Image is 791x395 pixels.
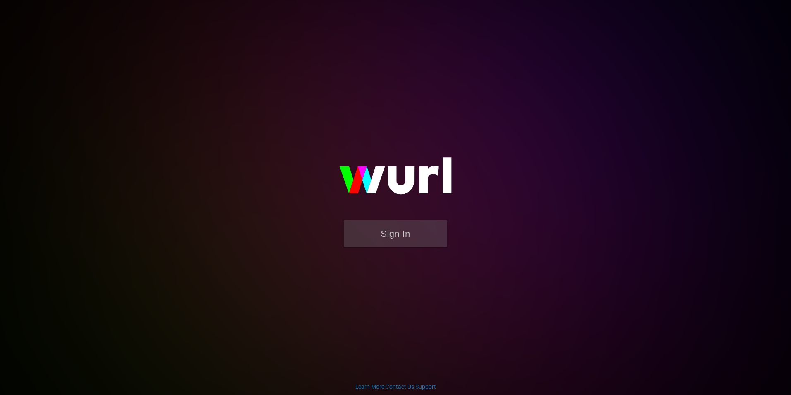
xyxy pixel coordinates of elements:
a: Support [415,383,436,390]
div: | | [355,383,436,391]
img: wurl-logo-on-black-223613ac3d8ba8fe6dc639794a292ebdb59501304c7dfd60c99c58986ef67473.svg [313,140,478,220]
a: Contact Us [386,383,414,390]
a: Learn More [355,383,384,390]
button: Sign In [344,220,447,247]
